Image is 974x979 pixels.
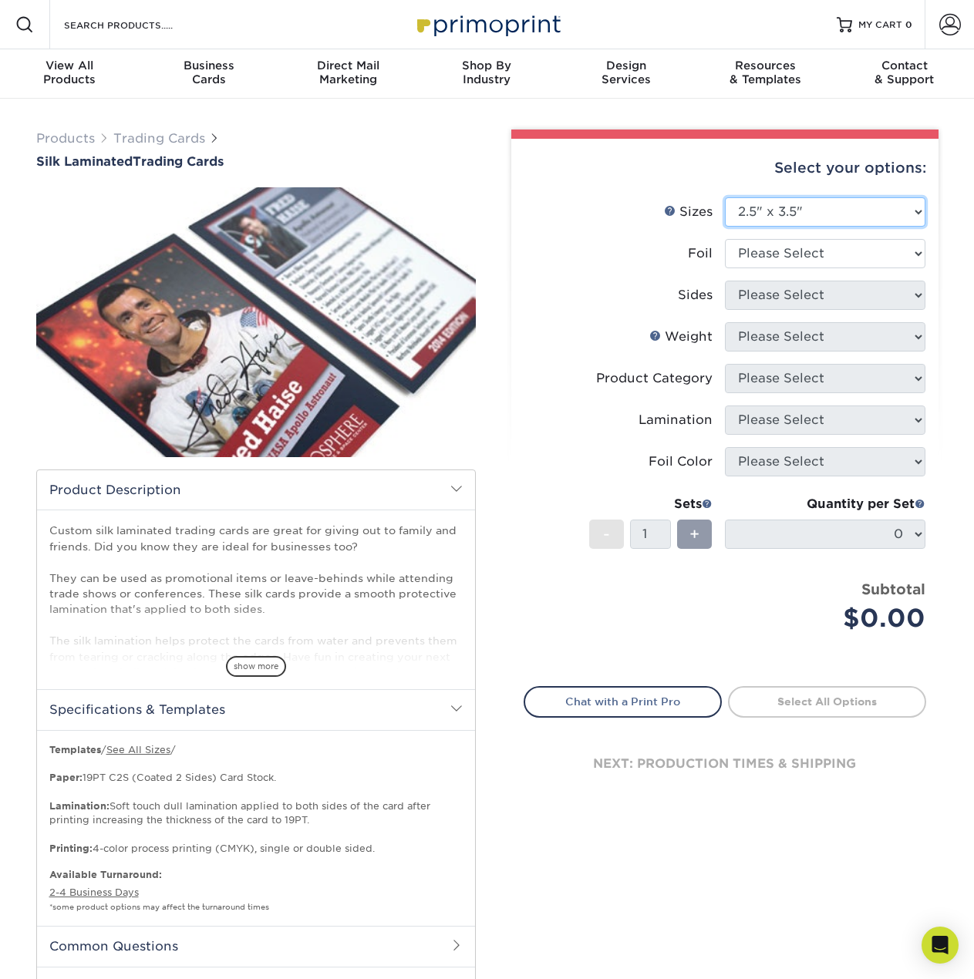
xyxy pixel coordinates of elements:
[649,452,713,471] div: Foil Color
[417,59,556,86] div: Industry
[557,59,696,72] span: Design
[557,49,696,99] a: DesignServices
[696,59,834,86] div: & Templates
[524,139,926,197] div: Select your options:
[106,744,170,755] a: See All Sizes
[278,59,417,86] div: Marketing
[62,15,213,34] input: SEARCH PRODUCTS.....
[858,19,902,32] span: MY CART
[36,154,476,169] a: Silk LaminatedTrading Cards
[596,369,713,388] div: Product Category
[678,286,713,304] div: Sides
[36,154,133,169] span: Silk Laminated
[861,580,925,597] strong: Subtotal
[689,523,699,546] span: +
[589,495,713,513] div: Sets
[49,843,93,854] strong: Printing:
[49,743,463,856] p: / / 19PT C2S (Coated 2 Sides) Card Stock. Soft touch dull lamination applied to both sides of the...
[649,328,713,346] div: Weight
[37,470,475,510] h2: Product Description
[664,203,713,221] div: Sizes
[410,8,565,41] img: Primoprint
[49,772,83,783] strong: Paper:
[524,686,722,717] a: Chat with a Print Pro
[49,886,139,898] a: 2-4 Business Days
[922,927,959,964] div: Open Intercom Messenger
[49,744,101,755] b: Templates
[36,170,476,474] img: Silk Laminated 01
[226,656,286,677] span: show more
[139,59,278,86] div: Cards
[278,49,417,99] a: Direct MailMarketing
[736,600,925,637] div: $0.00
[524,718,926,810] div: next: production times & shipping
[557,59,696,86] div: Services
[49,800,110,812] strong: Lamination:
[725,495,925,513] div: Quantity per Set
[417,49,556,99] a: Shop ByIndustry
[37,689,475,729] h2: Specifications & Templates
[37,926,475,966] h2: Common Questions
[49,523,463,680] p: Custom silk laminated trading cards are great for giving out to family and friends. Did you know ...
[278,59,417,72] span: Direct Mail
[835,59,974,72] span: Contact
[49,903,269,911] small: *some product options may affect the turnaround times
[639,411,713,429] div: Lamination
[688,244,713,263] div: Foil
[113,131,205,146] a: Trading Cards
[603,523,610,546] span: -
[36,154,476,169] h1: Trading Cards
[728,686,926,717] a: Select All Options
[36,131,95,146] a: Products
[905,19,912,30] span: 0
[835,49,974,99] a: Contact& Support
[696,59,834,72] span: Resources
[49,869,162,880] b: Available Turnaround:
[696,49,834,99] a: Resources& Templates
[417,59,556,72] span: Shop By
[139,59,278,72] span: Business
[835,59,974,86] div: & Support
[139,49,278,99] a: BusinessCards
